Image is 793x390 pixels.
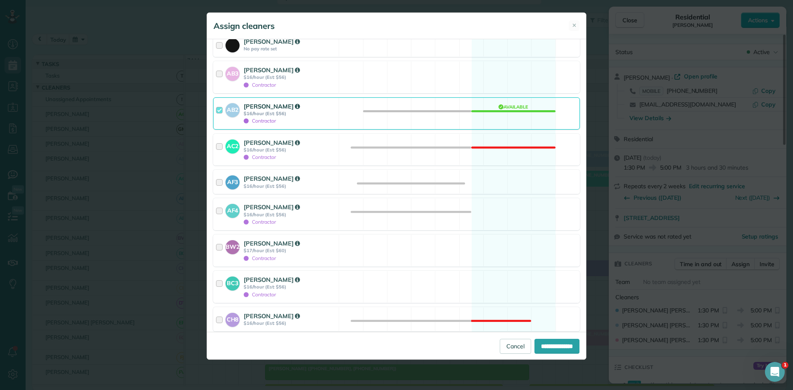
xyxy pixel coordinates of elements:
[244,74,336,80] strong: $16/hour (Est: $56)
[244,320,336,326] strong: $16/hour (Est: $56)
[244,203,300,211] strong: [PERSON_NAME]
[226,240,240,251] strong: BW2
[244,312,300,320] strong: [PERSON_NAME]
[244,248,336,253] strong: $17/hour (Est: $60)
[244,183,336,189] strong: $16/hour (Est: $56)
[244,291,276,298] span: Contractor
[244,118,276,124] span: Contractor
[244,139,300,147] strong: [PERSON_NAME]
[226,204,240,215] strong: AF4
[765,362,785,382] iframe: Intercom live chat
[244,38,300,45] strong: [PERSON_NAME]
[500,339,531,354] a: Cancel
[244,66,300,74] strong: [PERSON_NAME]
[244,175,300,182] strong: [PERSON_NAME]
[572,21,577,29] span: ✕
[214,20,275,32] h5: Assign cleaners
[244,82,276,88] span: Contractor
[226,103,240,114] strong: AB2
[226,67,240,78] strong: AB3
[226,139,240,151] strong: AC2
[782,362,788,369] span: 1
[244,239,300,247] strong: [PERSON_NAME]
[244,276,300,284] strong: [PERSON_NAME]
[244,154,276,160] span: Contractor
[244,102,300,110] strong: [PERSON_NAME]
[226,277,240,288] strong: BC3
[244,219,276,225] span: Contractor
[226,175,240,187] strong: AF3
[244,46,336,52] strong: No pay rate set
[226,313,240,324] strong: CH8
[244,284,336,290] strong: $16/hour (Est: $56)
[244,212,336,217] strong: $16/hour (Est: $56)
[244,111,336,116] strong: $16/hour (Est: $56)
[244,147,336,153] strong: $16/hour (Est: $56)
[244,255,276,261] span: Contractor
